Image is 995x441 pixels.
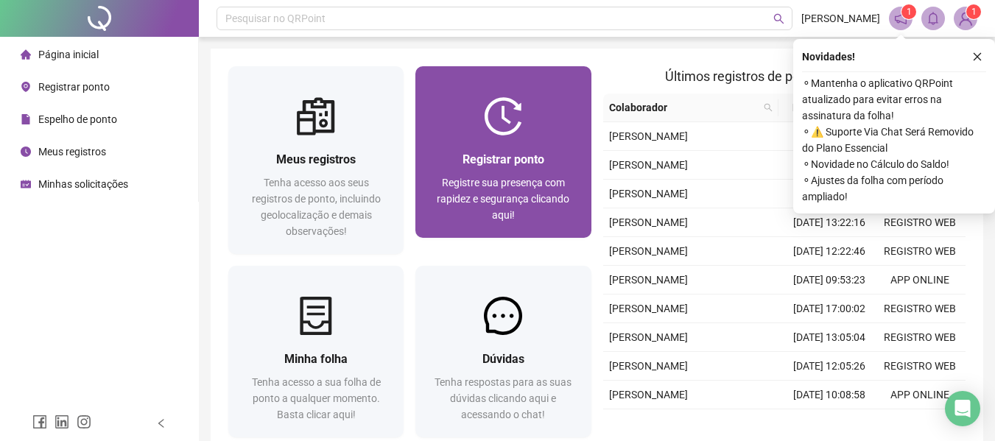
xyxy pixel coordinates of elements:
td: [DATE] 12:22:46 [784,237,875,266]
span: Últimos registros de ponto sincronizados [665,68,903,84]
span: Registrar ponto [463,152,544,166]
td: REGISTRO WEB [875,294,966,323]
td: [DATE] 12:05:29 [784,122,875,151]
td: REGISTRO WEB [875,237,966,266]
span: clock-circle [21,147,31,157]
sup: Atualize o seu contato no menu Meus Dados [966,4,981,19]
span: ⚬ Ajustes da folha com período ampliado! [802,172,986,205]
span: schedule [21,179,31,189]
span: Espelho de ponto [38,113,117,125]
td: REGISTRO WEB [875,409,966,438]
span: [PERSON_NAME] [609,303,688,314]
span: 1 [971,7,977,17]
td: [DATE] 17:00:10 [784,180,875,208]
span: Página inicial [38,49,99,60]
span: Colaborador [609,99,759,116]
span: search [764,103,773,112]
span: home [21,49,31,60]
td: [DATE] 13:05:04 [784,323,875,352]
span: ⚬ Novidade no Cálculo do Saldo! [802,156,986,172]
span: Minha folha [284,352,348,366]
span: [PERSON_NAME] [609,360,688,372]
td: APP ONLINE [875,381,966,409]
span: facebook [32,414,47,429]
span: 1 [907,7,912,17]
td: [DATE] 09:53:23 [784,266,875,294]
span: Meus registros [38,146,106,158]
td: [DATE] 17:00:02 [784,294,875,323]
span: notification [894,12,907,25]
th: Data/Hora [778,94,866,122]
span: ⚬ ⚠️ Suporte Via Chat Será Removido do Plano Essencial [802,124,986,156]
td: [DATE] 13:22:16 [784,208,875,237]
a: Meus registrosTenha acesso aos seus registros de ponto, incluindo geolocalização e demais observa... [228,66,404,254]
span: Tenha acesso a sua folha de ponto a qualquer momento. Basta clicar aqui! [252,376,381,420]
span: bell [927,12,940,25]
span: [PERSON_NAME] [609,331,688,343]
span: [PERSON_NAME] [609,389,688,401]
td: [DATE] 10:08:03 [784,151,875,180]
span: search [761,96,776,119]
span: [PERSON_NAME] [609,188,688,200]
span: left [156,418,166,428]
div: Open Intercom Messenger [945,391,980,426]
td: APP ONLINE [875,266,966,294]
span: linkedin [55,414,69,429]
td: [DATE] 17:00:02 [784,409,875,438]
span: Meus registros [276,152,356,166]
td: REGISTRO WEB [875,208,966,237]
a: Minha folhaTenha acesso a sua folha de ponto a qualquer momento. Basta clicar aqui! [228,266,404,437]
span: Data/Hora [784,99,848,116]
td: [DATE] 10:08:58 [784,381,875,409]
span: environment [21,82,31,92]
span: [PERSON_NAME] [609,274,688,286]
span: Tenha respostas para as suas dúvidas clicando aqui e acessando o chat! [435,376,572,420]
span: file [21,114,31,124]
span: Novidades ! [802,49,855,65]
span: [PERSON_NAME] [801,10,880,27]
td: REGISTRO WEB [875,323,966,352]
td: [DATE] 12:05:26 [784,352,875,381]
a: DúvidasTenha respostas para as suas dúvidas clicando aqui e acessando o chat! [415,266,591,437]
span: [PERSON_NAME] [609,245,688,257]
img: 86236 [954,7,977,29]
span: Dúvidas [482,352,524,366]
td: REGISTRO WEB [875,352,966,381]
span: [PERSON_NAME] [609,216,688,228]
span: ⚬ Mantenha o aplicativo QRPoint atualizado para evitar erros na assinatura da folha! [802,75,986,124]
span: Minhas solicitações [38,178,128,190]
span: instagram [77,414,91,429]
a: Registrar pontoRegistre sua presença com rapidez e segurança clicando aqui! [415,66,591,238]
span: close [972,52,982,62]
span: search [773,13,784,24]
span: Registrar ponto [38,81,110,93]
span: Registre sua presença com rapidez e segurança clicando aqui! [437,177,569,221]
span: [PERSON_NAME] [609,130,688,142]
sup: 1 [901,4,916,19]
span: [PERSON_NAME] [609,159,688,171]
span: Tenha acesso aos seus registros de ponto, incluindo geolocalização e demais observações! [252,177,381,237]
